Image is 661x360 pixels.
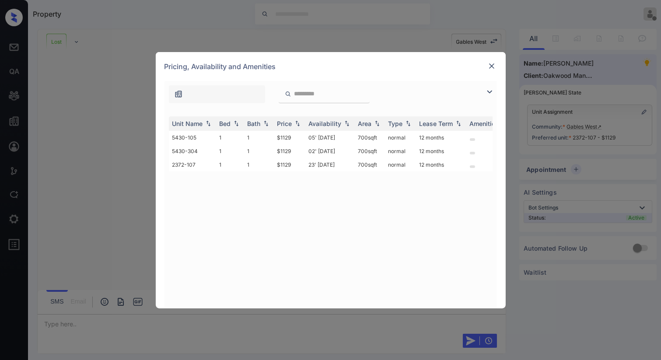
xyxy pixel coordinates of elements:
div: Availability [309,120,342,127]
img: icon-zuma [174,90,183,98]
div: Area [358,120,372,127]
img: icon-zuma [285,90,291,98]
td: 02' [DATE] [305,144,355,158]
td: 12 months [416,144,466,158]
img: sorting [373,120,381,126]
td: 12 months [416,158,466,171]
td: 23' [DATE] [305,158,355,171]
td: 700 sqft [355,131,385,144]
td: 1 [244,158,274,171]
td: 5430-105 [169,131,216,144]
div: Type [388,120,403,127]
td: normal [385,158,416,171]
img: icon-zuma [484,87,495,97]
div: Lease Term [420,120,453,127]
td: $1129 [274,144,305,158]
div: Price [277,120,292,127]
td: 1 [216,144,244,158]
img: sorting [232,120,241,126]
img: sorting [404,120,413,126]
td: 1 [216,131,244,144]
div: Bath [248,120,261,127]
td: 5430-304 [169,144,216,158]
td: 12 months [416,131,466,144]
img: sorting [343,120,351,126]
td: normal [385,144,416,158]
td: $1129 [274,131,305,144]
td: 05' [DATE] [305,131,355,144]
td: 1 [216,158,244,171]
td: 700 sqft [355,158,385,171]
img: sorting [204,120,213,126]
td: 700 sqft [355,144,385,158]
div: Pricing, Availability and Amenities [156,52,506,81]
div: Bed [220,120,231,127]
td: 1 [244,131,274,144]
img: sorting [454,120,463,126]
img: close [487,62,496,70]
div: Unit Name [172,120,203,127]
td: $1129 [274,158,305,171]
td: 1 [244,144,274,158]
img: sorting [262,120,270,126]
td: normal [385,131,416,144]
td: 2372-107 [169,158,216,171]
img: sorting [293,120,302,126]
div: Amenities [470,120,499,127]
